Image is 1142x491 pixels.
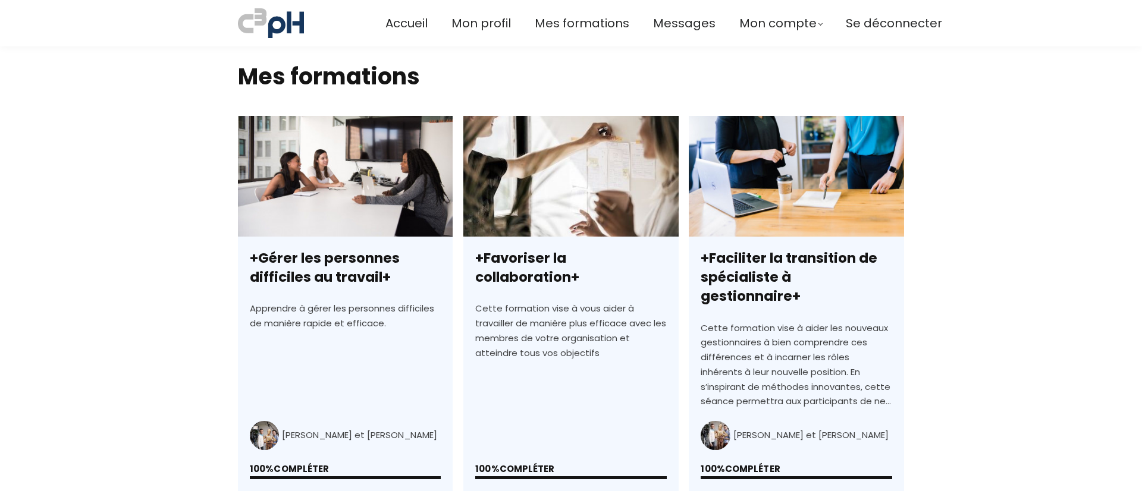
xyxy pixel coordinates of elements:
img: a70bc7685e0efc0bd0b04b3506828469.jpeg [238,6,304,40]
a: Accueil [385,14,428,33]
a: Se déconnecter [846,14,942,33]
a: Mes formations [535,14,629,33]
h2: Mes formations [238,61,904,92]
a: Messages [653,14,716,33]
a: Mon profil [451,14,511,33]
span: Mon compte [739,14,817,33]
